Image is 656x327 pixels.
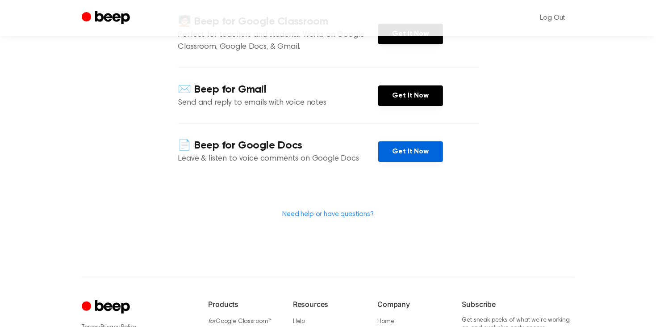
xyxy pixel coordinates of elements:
[178,153,378,165] p: Leave & listen to voice comments on Google Docs
[293,319,305,325] a: Help
[377,319,394,325] a: Home
[378,141,443,162] a: Get It Now
[178,29,378,53] p: Perfect for teachers and students. Works on Google Classroom, Google Docs, & Gmail.
[82,9,132,27] a: Beep
[209,319,216,325] i: for
[293,299,363,310] h6: Resources
[378,85,443,106] a: Get It Now
[377,299,447,310] h6: Company
[178,97,378,109] p: Send and reply to emails with voice notes
[209,299,279,310] h6: Products
[178,82,378,97] h4: ✉️ Beep for Gmail
[282,211,374,218] a: Need help or have questions?
[82,299,132,316] a: Cruip
[462,299,575,310] h6: Subscribe
[178,138,378,153] h4: 📄 Beep for Google Docs
[531,7,575,29] a: Log Out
